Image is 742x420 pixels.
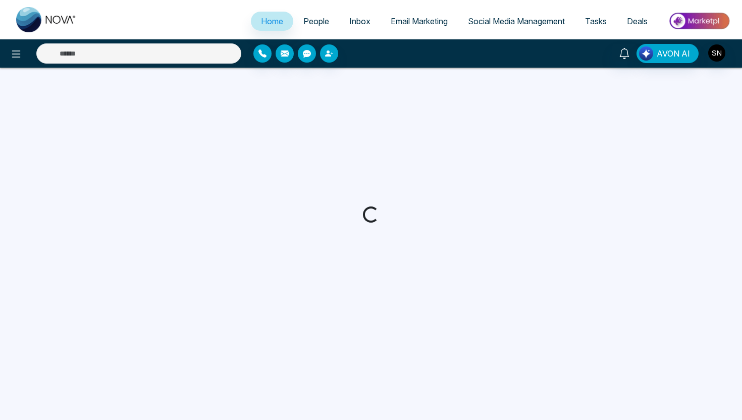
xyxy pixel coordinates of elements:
a: Social Media Management [458,12,575,31]
span: AVON AI [657,47,690,60]
span: Deals [627,16,648,26]
a: Tasks [575,12,617,31]
img: Nova CRM Logo [16,7,77,32]
a: Inbox [339,12,381,31]
a: Home [251,12,293,31]
img: Lead Flow [639,46,653,61]
a: Deals [617,12,658,31]
a: People [293,12,339,31]
span: Tasks [585,16,607,26]
button: AVON AI [637,44,699,63]
span: Inbox [349,16,370,26]
img: User Avatar [708,44,725,62]
span: Email Marketing [391,16,448,26]
span: People [303,16,329,26]
span: Home [261,16,283,26]
img: Market-place.gif [663,10,736,32]
span: Social Media Management [468,16,565,26]
a: Email Marketing [381,12,458,31]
